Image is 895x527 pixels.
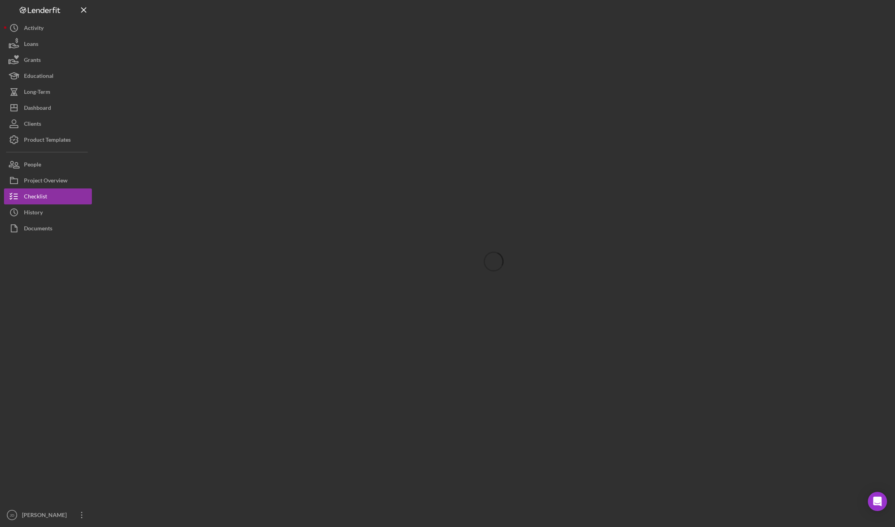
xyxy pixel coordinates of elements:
div: Long-Term [24,84,50,102]
button: Activity [4,20,92,36]
button: JD[PERSON_NAME] [4,507,92,523]
button: Grants [4,52,92,68]
button: Documents [4,220,92,236]
button: History [4,204,92,220]
button: Educational [4,68,92,84]
div: Documents [24,220,52,238]
text: JD [10,513,14,517]
div: Loans [24,36,38,54]
div: Grants [24,52,41,70]
div: Checklist [24,188,47,206]
button: Checklist [4,188,92,204]
div: [PERSON_NAME] [20,507,72,525]
button: Loans [4,36,92,52]
div: Educational [24,68,54,86]
div: Activity [24,20,44,38]
button: Project Overview [4,172,92,188]
div: Clients [24,116,41,134]
button: Dashboard [4,100,92,116]
div: People [24,157,41,174]
button: Long-Term [4,84,92,100]
div: Open Intercom Messenger [868,492,887,511]
div: History [24,204,43,222]
button: Product Templates [4,132,92,148]
button: Clients [4,116,92,132]
button: People [4,157,92,172]
div: Product Templates [24,132,71,150]
div: Project Overview [24,172,67,190]
div: Dashboard [24,100,51,118]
